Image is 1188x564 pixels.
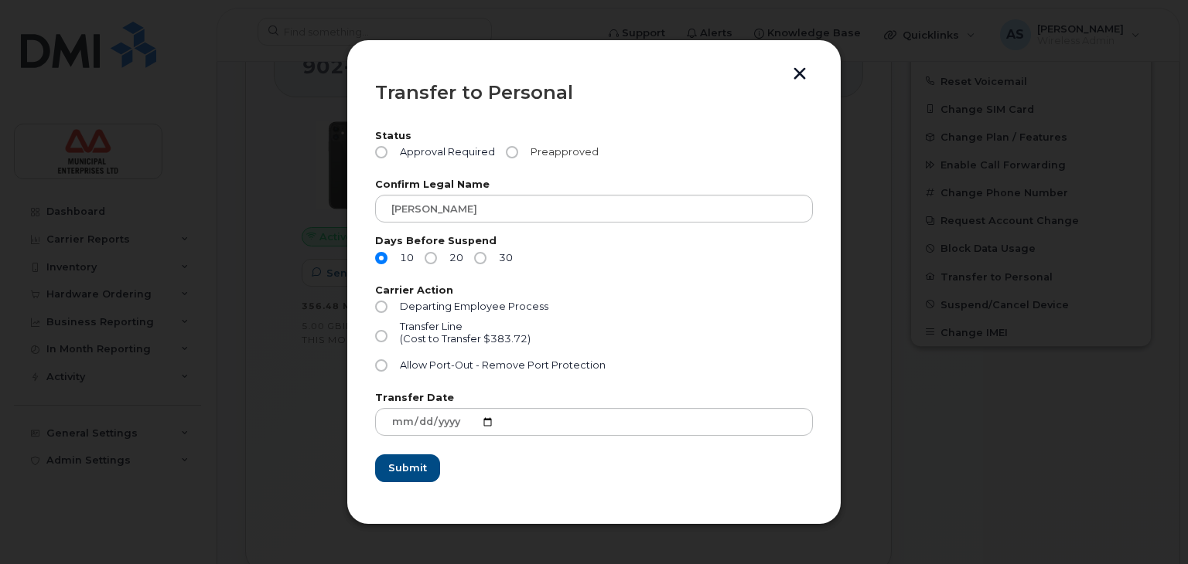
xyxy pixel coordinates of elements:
[394,146,495,158] span: Approval Required
[493,252,513,264] span: 30
[375,146,387,158] input: Approval Required
[388,460,427,475] span: Submit
[375,454,440,482] button: Submit
[524,146,599,158] span: Preapproved
[375,393,813,403] label: Transfer Date
[400,301,548,312] span: Departing Employee Process
[400,333,531,345] div: (Cost to Transfer $383.72)
[400,359,606,371] span: Allow Port-Out - Remove Port Protection
[375,180,813,190] label: Confirm Legal Name
[375,252,387,264] input: 10
[375,286,813,296] label: Carrier Action
[375,236,813,246] label: Days Before Suspend
[375,330,387,342] input: Transfer Line(Cost to Transfer $383.72)
[375,359,387,372] input: Allow Port-Out - Remove Port Protection
[400,321,463,332] span: Transfer Line
[375,131,813,141] label: Status
[425,252,437,264] input: 20
[474,252,486,264] input: 30
[443,252,463,264] span: 20
[375,301,387,313] input: Departing Employee Process
[506,146,518,158] input: Preapproved
[375,83,813,102] div: Transfer to Personal
[394,252,414,264] span: 10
